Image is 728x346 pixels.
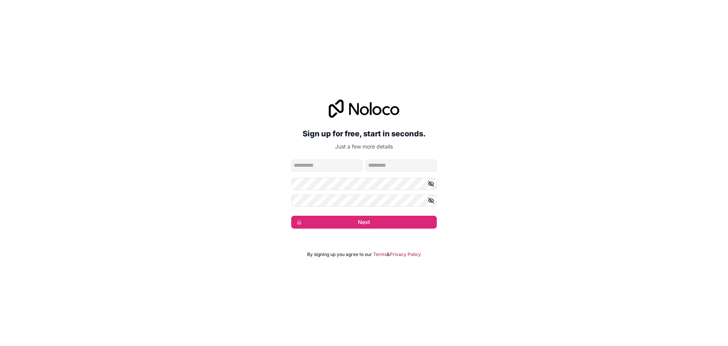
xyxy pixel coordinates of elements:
[366,160,437,172] input: family-name
[387,251,390,258] span: &
[291,160,362,172] input: given-name
[291,143,437,150] p: Just a few more details
[291,178,437,190] input: Password
[307,251,372,258] span: By signing up you agree to our
[373,251,387,258] a: Terms
[291,216,437,229] button: Next
[291,194,437,207] input: Confirm password
[291,127,437,141] h2: Sign up for free, start in seconds.
[390,251,421,258] a: Privacy Policy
